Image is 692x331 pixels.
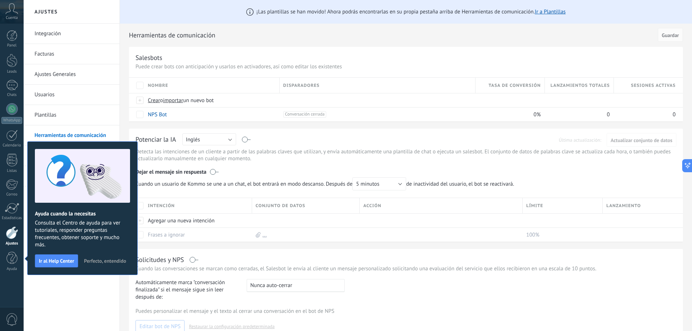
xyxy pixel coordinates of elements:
div: WhatsApp [1,117,22,124]
span: 0 [607,111,610,118]
a: Integración [35,24,112,44]
li: Usuarios [24,85,120,105]
a: NPS Bot [148,111,167,118]
div: Listas [1,169,23,173]
li: Facturas [24,44,120,64]
div: Potenciar la IA [135,135,176,145]
a: Plantillas [35,105,112,125]
p: Detecta las intenciones de un cliente a partir de las palabras claves que utilizan, y envía autom... [135,148,676,162]
div: 0 [614,108,676,121]
a: Ir a Plantillas [535,8,566,15]
span: Conversación cerrada [283,111,327,118]
span: Tasa de conversión [489,82,541,89]
span: Disparadores [283,82,320,89]
span: Perfecto, entendido [84,258,126,263]
p: Puede crear bots con anticipación y usarlos en activadores, así como editar los existentes [135,63,676,70]
a: Ajustes Generales [35,64,112,85]
li: Integración [24,24,120,44]
span: 100% [526,231,539,238]
div: Panel [1,43,23,48]
button: Guardar [658,28,683,42]
button: Perfecto, entendido [81,255,129,266]
span: Sesiones activas [631,82,676,89]
div: 0 [545,108,610,121]
span: Cuenta [6,16,18,20]
span: Nombre [148,82,168,89]
button: 5 minutos [352,177,406,190]
div: Leads [1,69,23,74]
h2: Ayuda cuando la necesitas [35,210,130,217]
span: o [160,97,163,104]
span: Lanzamientos totales [550,82,610,89]
div: Ayuda [1,267,23,271]
div: Solicitudes y NPS [135,255,184,264]
span: Límite [526,202,543,209]
span: ¡Las plantillas se han movido! Ahora podrás encontrarlas en su propia pestaña arriba de Herramien... [256,8,566,15]
span: Acción [363,202,381,209]
span: Cuando un usuario de Kommo se une a un chat, el bot entrará en modo descanso. Después de [135,177,406,190]
span: un nuevo bot [183,97,214,104]
div: Dejar el mensaje sin respuesta [135,164,676,177]
button: Inglés [182,133,236,145]
a: Herramientas de comunicación [35,125,112,146]
div: Correo [1,192,23,197]
p: Puedes personalizar el mensaje y el texto al cerrar una conversación en el bot de NPS [135,308,676,315]
div: Agregar una nueva intención [144,214,248,227]
div: Chats [1,93,23,97]
div: 100% [523,228,599,242]
span: importar [163,97,183,104]
span: Automáticamente marca "conversación finalizada" si el mensaje sigue sin leer después de: [135,279,240,301]
span: Nunca auto-cerrar [250,282,292,289]
a: ... [263,231,267,238]
span: Consulta el Centro de ayuda para ver tutoriales, responder preguntas frecuentes, obtener soporte ... [35,219,130,249]
p: Cuando las conversaciones se marcan como cerradas, el Salesbot le envía al cliente un mensaje per... [135,265,676,272]
span: de inactividad del usuario, el bot se reactivará. [135,177,518,190]
a: Usuarios [35,85,112,105]
div: Calendario [1,143,23,148]
li: Herramientas de comunicación [24,125,120,146]
a: Frases a ignorar [148,231,185,238]
li: Plantillas [24,105,120,125]
span: Intención [148,202,175,209]
a: Facturas [35,44,112,64]
h2: Herramientas de comunicación [129,28,655,43]
span: Guardar [662,33,679,38]
span: Lanzamiento [606,202,641,209]
div: 0% [476,108,541,121]
button: Ir al Help Center [35,254,78,267]
div: Salesbots [135,53,162,62]
span: Conjunto de datos [256,202,305,209]
span: 0% [534,111,541,118]
span: 5 minutos [356,181,379,187]
span: 0 [673,111,676,118]
div: Estadísticas [1,216,23,221]
span: Inglés [186,136,200,143]
div: Ajustes [1,241,23,246]
li: Ajustes Generales [24,64,120,85]
span: Ir al Help Center [39,258,74,263]
span: Crear [148,97,160,104]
